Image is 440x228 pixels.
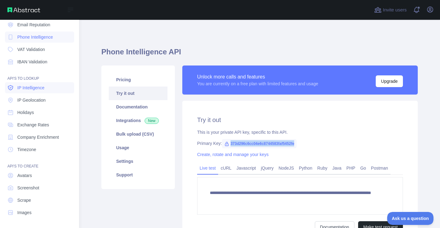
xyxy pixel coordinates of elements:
[17,109,34,116] span: Holidays
[17,46,45,53] span: VAT Validation
[17,146,36,153] span: Timezone
[109,154,167,168] a: Settings
[5,170,74,181] a: Avatars
[5,207,74,218] a: Images
[234,163,258,173] a: Javascript
[17,172,32,179] span: Avatars
[197,152,269,157] a: Create, rotate and manage your keys
[5,32,74,43] a: Phone Intelligence
[296,163,315,173] a: Python
[17,185,39,191] span: Screenshot
[258,163,276,173] a: jQuery
[5,156,74,169] div: API'S TO CREATE
[197,73,318,81] div: Unlock more calls and features
[197,163,218,173] a: Live test
[17,34,53,40] span: Phone Intelligence
[376,75,403,87] button: Upgrade
[197,129,403,135] div: This is your private API key, specific to this API.
[197,116,403,124] h2: Try it out
[109,141,167,154] a: Usage
[17,197,31,203] span: Scrape
[5,107,74,118] a: Holidays
[109,168,167,182] a: Support
[5,56,74,67] a: IBAN Validation
[5,19,74,30] a: Email Reputation
[17,97,46,103] span: IP Geolocation
[383,6,407,14] span: Invite users
[358,163,369,173] a: Go
[5,144,74,155] a: Timezone
[109,127,167,141] a: Bulk upload (CSV)
[17,122,49,128] span: Exchange Rates
[17,134,59,140] span: Company Enrichment
[145,118,159,124] span: New
[17,59,47,65] span: IBAN Validation
[5,69,74,81] div: API'S TO LOOKUP
[109,87,167,100] a: Try it out
[5,132,74,143] a: Company Enrichment
[330,163,344,173] a: Java
[197,81,318,87] div: You are currently on a free plan with limited features and usage
[109,114,167,127] a: Integrations New
[17,85,44,91] span: IP Intelligence
[222,139,297,148] span: 373d296c6cc04e6c8744583faf5452fe
[315,163,330,173] a: Ruby
[197,140,403,146] div: Primary Key:
[373,5,408,15] button: Invite users
[5,195,74,206] a: Scrape
[17,22,50,28] span: Email Reputation
[101,47,418,62] h1: Phone Intelligence API
[5,82,74,93] a: IP Intelligence
[5,182,74,193] a: Screenshot
[218,163,234,173] a: cURL
[369,163,391,173] a: Postman
[5,95,74,106] a: IP Geolocation
[5,44,74,55] a: VAT Validation
[17,209,32,216] span: Images
[276,163,296,173] a: NodeJS
[344,163,358,173] a: PHP
[109,73,167,87] a: Pricing
[387,212,434,225] iframe: Toggle Customer Support
[7,7,40,12] img: Abstract API
[5,119,74,130] a: Exchange Rates
[109,100,167,114] a: Documentation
